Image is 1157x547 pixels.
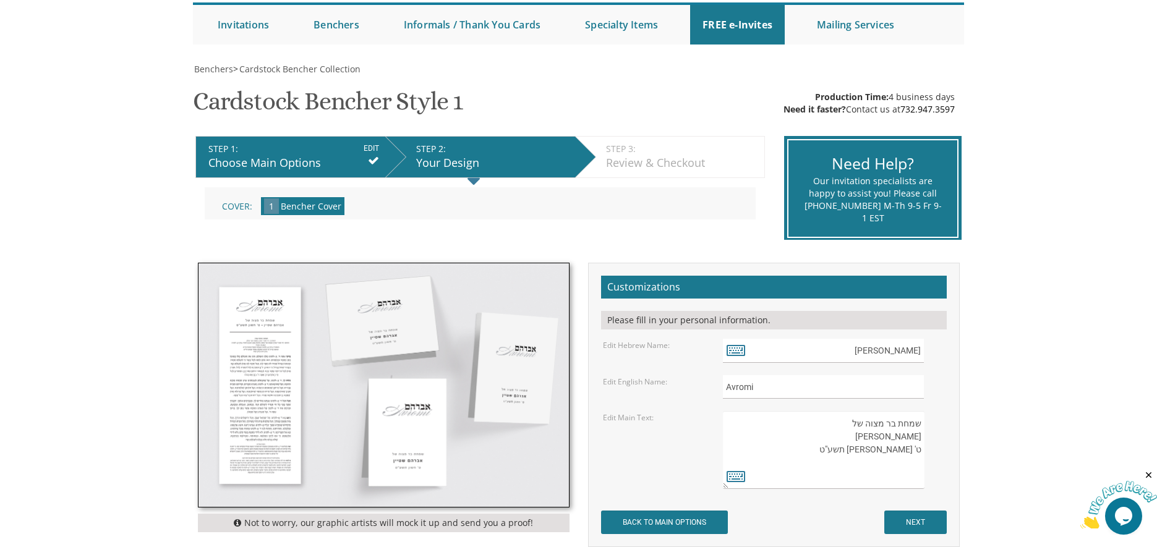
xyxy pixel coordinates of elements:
h2: Customizations [601,276,947,299]
span: Need it faster? [783,103,846,115]
div: Your Design [416,155,569,171]
a: Invitations [205,5,281,45]
a: FREE e-Invites [690,5,785,45]
label: Edit Hebrew Name: [603,340,670,350]
div: Need Help? [804,153,942,175]
div: Not to worry, our graphic artists will mock it up and send you a proof! [198,514,570,532]
div: STEP 1: [208,143,379,155]
input: NEXT [884,511,947,534]
span: Production Time: [815,91,889,103]
iframe: chat widget [1080,470,1157,528]
a: 732.947.3597 [900,103,955,115]
div: Our invitation specialists are happy to assist you! Please call [PHONE_NUMBER] M-Th 9-5 Fr 9-1 EST [804,175,942,224]
div: STEP 2: [416,143,569,155]
a: Benchers [301,5,372,45]
span: Cover: [222,200,252,212]
a: Benchers [193,63,233,75]
input: BACK TO MAIN OPTIONS [601,511,728,534]
a: Specialty Items [573,5,670,45]
span: 1 [264,198,279,214]
span: Benchers [194,63,233,75]
textarea: שמחת בר מצוה של [PERSON_NAME] ט' [PERSON_NAME] תשע"ט [723,411,924,489]
a: Mailing Services [805,5,907,45]
input: EDIT [364,143,379,154]
h1: Cardstock Bencher Style 1 [193,88,463,124]
label: Edit Main Text: [603,412,654,423]
span: Cardstock Bencher Collection [239,63,361,75]
div: Choose Main Options [208,155,379,171]
a: Cardstock Bencher Collection [238,63,361,75]
div: Review & Checkout [606,155,758,171]
div: STEP 3: [606,143,758,155]
div: Please fill in your personal information. [601,311,947,329]
span: > [233,63,361,75]
img: cbstyle1.jpg [199,263,569,507]
span: Bencher Cover [281,200,341,212]
a: Informals / Thank You Cards [391,5,553,45]
div: 4 business days Contact us at [783,91,955,116]
label: Edit English Name: [603,376,667,387]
